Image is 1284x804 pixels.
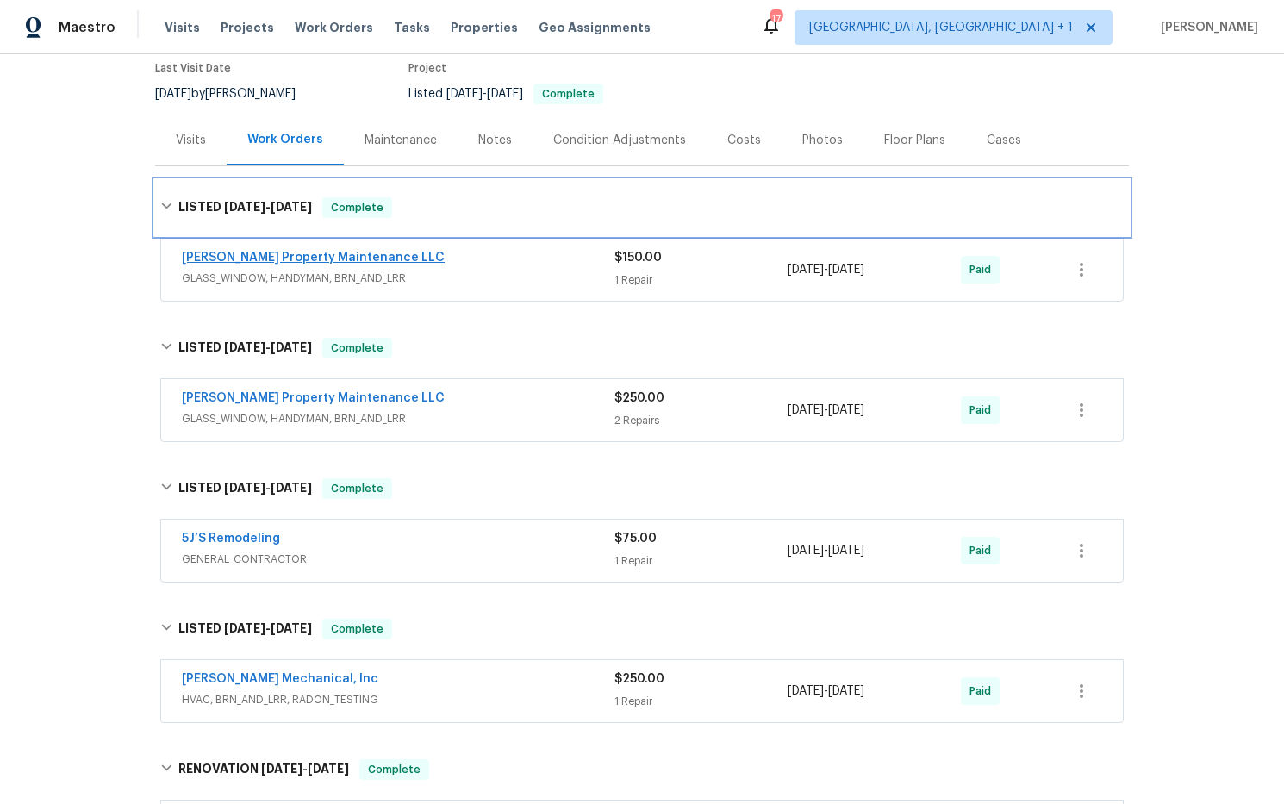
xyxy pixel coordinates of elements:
div: Maintenance [365,132,437,149]
span: - [788,542,864,559]
div: Notes [478,132,512,149]
span: - [788,682,864,700]
a: [PERSON_NAME] Property Maintenance LLC [182,252,445,264]
div: LISTED [DATE]-[DATE]Complete [155,180,1129,235]
span: Geo Assignments [539,19,651,36]
span: GLASS_WINDOW, HANDYMAN, BRN_AND_LRR [182,270,614,287]
span: Work Orders [295,19,373,36]
span: Complete [324,480,390,497]
div: by [PERSON_NAME] [155,84,316,104]
span: [DATE] [308,763,349,775]
a: [PERSON_NAME] Property Maintenance LLC [182,392,445,404]
div: 1 Repair [614,552,788,570]
span: - [224,201,312,213]
span: $150.00 [614,252,662,264]
span: [DATE] [788,404,824,416]
span: HVAC, BRN_AND_LRR, RADON_TESTING [182,691,614,708]
div: Work Orders [247,131,323,148]
span: Complete [324,199,390,216]
span: [DATE] [788,545,824,557]
h6: LISTED [178,478,312,499]
h6: LISTED [178,619,312,639]
div: LISTED [DATE]-[DATE]Complete [155,601,1129,657]
span: [DATE] [155,88,191,100]
div: Visits [176,132,206,149]
span: [DATE] [788,264,824,276]
span: Complete [361,761,427,778]
span: [DATE] [788,685,824,697]
span: [DATE] [828,545,864,557]
span: Paid [969,261,998,278]
span: [DATE] [224,622,265,634]
span: [DATE] [828,264,864,276]
span: Listed [408,88,603,100]
span: [GEOGRAPHIC_DATA], [GEOGRAPHIC_DATA] + 1 [809,19,1073,36]
div: Cases [987,132,1021,149]
span: [DATE] [271,482,312,494]
span: [DATE] [224,341,265,353]
span: [DATE] [487,88,523,100]
a: 5J’S Remodeling [182,533,280,545]
span: $250.00 [614,673,664,685]
span: [DATE] [828,685,864,697]
div: 17 [770,10,782,28]
h6: RENOVATION [178,759,349,780]
div: Costs [727,132,761,149]
span: $75.00 [614,533,657,545]
a: [PERSON_NAME] Mechanical, Inc [182,673,378,685]
span: Paid [969,402,998,419]
span: [DATE] [271,201,312,213]
div: RENOVATION [DATE]-[DATE]Complete [155,742,1129,797]
h6: LISTED [178,338,312,358]
div: 1 Repair [614,271,788,289]
span: [DATE] [828,404,864,416]
div: LISTED [DATE]-[DATE]Complete [155,321,1129,376]
span: - [224,341,312,353]
span: Complete [324,340,390,357]
span: - [446,88,523,100]
span: [DATE] [446,88,483,100]
div: Photos [802,132,843,149]
div: 1 Repair [614,693,788,710]
span: [DATE] [224,482,265,494]
span: - [224,482,312,494]
span: - [261,763,349,775]
span: Properties [451,19,518,36]
span: [PERSON_NAME] [1154,19,1258,36]
div: Floor Plans [884,132,945,149]
span: Maestro [59,19,115,36]
span: Tasks [394,22,430,34]
span: Project [408,63,446,73]
span: - [788,261,864,278]
span: Paid [969,682,998,700]
h6: LISTED [178,197,312,218]
span: Projects [221,19,274,36]
span: GENERAL_CONTRACTOR [182,551,614,568]
span: Visits [165,19,200,36]
span: [DATE] [271,341,312,353]
span: GLASS_WINDOW, HANDYMAN, BRN_AND_LRR [182,410,614,427]
span: Last Visit Date [155,63,231,73]
span: Paid [969,542,998,559]
span: Complete [324,620,390,638]
span: [DATE] [271,622,312,634]
div: 2 Repairs [614,412,788,429]
span: $250.00 [614,392,664,404]
span: [DATE] [261,763,302,775]
span: [DATE] [224,201,265,213]
span: - [224,622,312,634]
span: Complete [535,89,601,99]
span: - [788,402,864,419]
div: LISTED [DATE]-[DATE]Complete [155,461,1129,516]
div: Condition Adjustments [553,132,686,149]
